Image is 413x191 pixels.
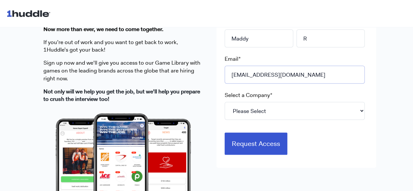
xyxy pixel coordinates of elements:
span: ign up now and we'll give you access to our Game Library with games on the leading brands across ... [43,59,200,82]
span: Select a Company [225,91,270,99]
img: 1huddle [7,7,53,20]
input: Request Access [225,133,287,155]
strong: Not only will we help you get the job, but we'll help you prepare to crush the interview too! [43,88,200,103]
span: If you’re out of work and you want to get back to work, 1Huddle’s got your back! [43,39,178,54]
p: S [43,59,203,82]
span: Email [225,55,238,62]
strong: Now more than ever, we need to come together. [43,25,164,33]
